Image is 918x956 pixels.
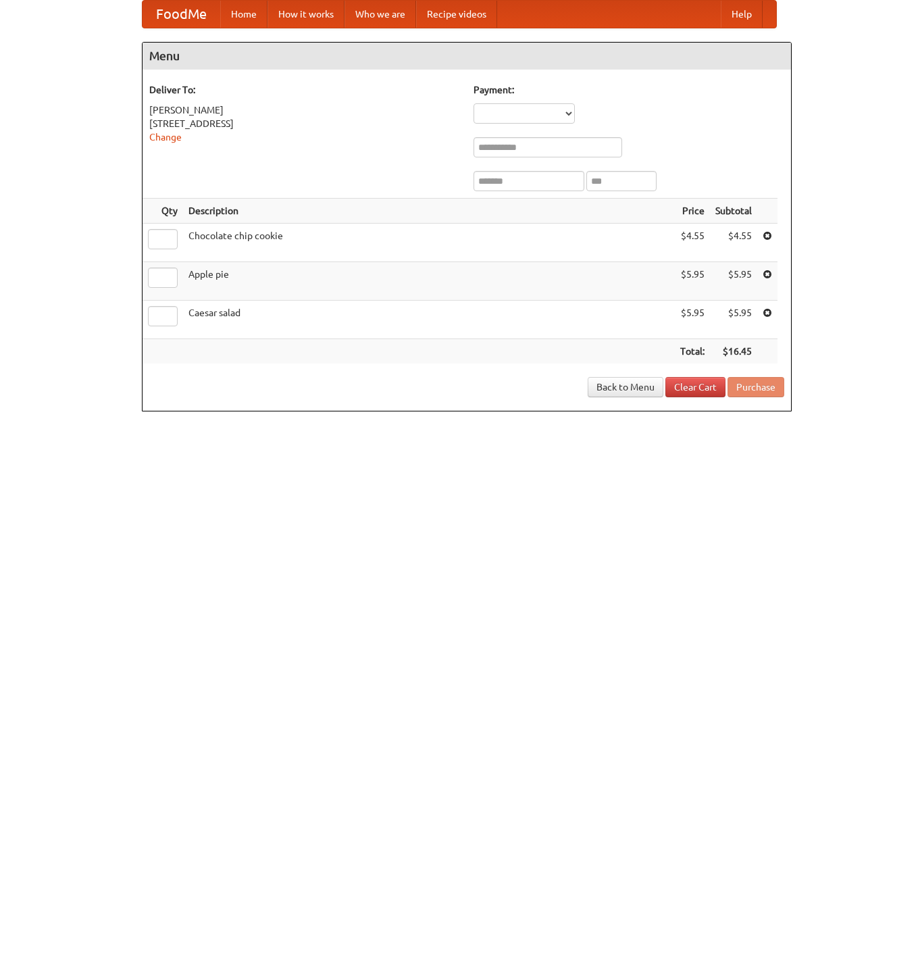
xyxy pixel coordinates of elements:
[474,83,784,97] h5: Payment:
[149,117,460,130] div: [STREET_ADDRESS]
[710,262,757,301] td: $5.95
[675,301,710,339] td: $5.95
[675,262,710,301] td: $5.95
[710,339,757,364] th: $16.45
[588,377,663,397] a: Back to Menu
[143,43,791,70] h4: Menu
[183,199,675,224] th: Description
[728,377,784,397] button: Purchase
[710,224,757,262] td: $4.55
[149,103,460,117] div: [PERSON_NAME]
[345,1,416,28] a: Who we are
[143,199,183,224] th: Qty
[675,224,710,262] td: $4.55
[710,301,757,339] td: $5.95
[675,339,710,364] th: Total:
[710,199,757,224] th: Subtotal
[220,1,267,28] a: Home
[267,1,345,28] a: How it works
[183,224,675,262] td: Chocolate chip cookie
[675,199,710,224] th: Price
[143,1,220,28] a: FoodMe
[149,83,460,97] h5: Deliver To:
[721,1,763,28] a: Help
[665,377,725,397] a: Clear Cart
[183,301,675,339] td: Caesar salad
[149,132,182,143] a: Change
[416,1,497,28] a: Recipe videos
[183,262,675,301] td: Apple pie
